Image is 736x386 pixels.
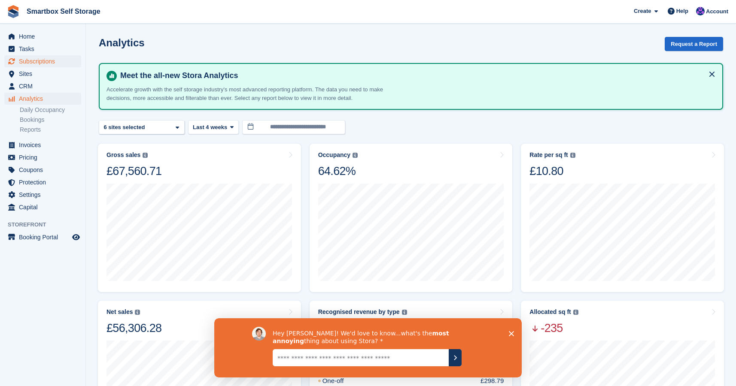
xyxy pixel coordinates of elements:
a: menu [4,151,81,163]
div: Net sales [106,308,133,316]
div: Allocated sq ft [529,308,571,316]
a: menu [4,189,81,201]
div: 6 sites selected [102,123,148,132]
span: Pricing [19,151,70,163]
img: icon-info-grey-7440780725fd019a000dd9b08b2336e03edf1995a4989e88bcd33f0948082b44.svg [570,153,575,158]
img: icon-info-grey-7440780725fd019a000dd9b08b2336e03edf1995a4989e88bcd33f0948082b44.svg [402,310,407,315]
div: £10.80 [529,164,575,178]
div: Gross sales [106,151,140,159]
button: Request a Report [665,37,723,51]
p: Accelerate growth with the self storage industry's most advanced reporting platform. The data you... [106,85,407,102]
div: £56,306.28 [106,321,161,335]
h4: Meet the all-new Stora Analytics [117,71,715,81]
button: Last 4 weeks [188,120,239,134]
span: Protection [19,176,70,188]
a: Preview store [71,232,81,242]
img: Mattias Ekendahl [696,7,705,15]
span: Tasks [19,43,70,55]
span: Settings [19,189,70,201]
a: Reports [20,126,81,134]
span: Help [676,7,688,15]
span: Coupons [19,164,70,176]
div: Recognised revenue by type [318,308,400,316]
div: 64.62% [318,164,358,178]
img: icon-info-grey-7440780725fd019a000dd9b08b2336e03edf1995a4989e88bcd33f0948082b44.svg [573,310,578,315]
span: Storefront [8,220,85,229]
a: Daily Occupancy [20,106,81,114]
a: menu [4,43,81,55]
span: CRM [19,80,70,92]
div: £67,560.71 [106,164,161,178]
div: Rate per sq ft [529,151,568,159]
span: Invoices [19,139,70,151]
span: Capital [19,201,70,213]
span: Subscriptions [19,55,70,67]
span: Create [634,7,651,15]
a: menu [4,55,81,67]
a: menu [4,93,81,105]
a: menu [4,201,81,213]
a: menu [4,176,81,188]
a: menu [4,80,81,92]
span: -235 [529,321,578,335]
span: Home [19,30,70,42]
span: Analytics [19,93,70,105]
div: One-off [318,376,365,386]
span: Account [706,7,728,16]
span: Booking Portal [19,231,70,243]
a: menu [4,68,81,80]
span: Last 4 weeks [193,123,227,132]
a: menu [4,231,81,243]
div: £298.79 [481,376,504,386]
a: menu [4,139,81,151]
a: Smartbox Self Storage [23,4,104,18]
img: icon-info-grey-7440780725fd019a000dd9b08b2336e03edf1995a4989e88bcd33f0948082b44.svg [135,310,140,315]
a: menu [4,30,81,42]
img: icon-info-grey-7440780725fd019a000dd9b08b2336e03edf1995a4989e88bcd33f0948082b44.svg [353,153,358,158]
span: Sites [19,68,70,80]
img: icon-info-grey-7440780725fd019a000dd9b08b2336e03edf1995a4989e88bcd33f0948082b44.svg [143,153,148,158]
iframe: Survey by David from Stora [214,318,522,377]
div: Occupancy [318,151,350,159]
a: Bookings [20,116,81,124]
h2: Analytics [99,37,145,48]
img: stora-icon-8386f47178a22dfd0bd8f6a31ec36ba5ce8667c1dd55bd0f319d3a0aa187defe.svg [7,5,20,18]
a: menu [4,164,81,176]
